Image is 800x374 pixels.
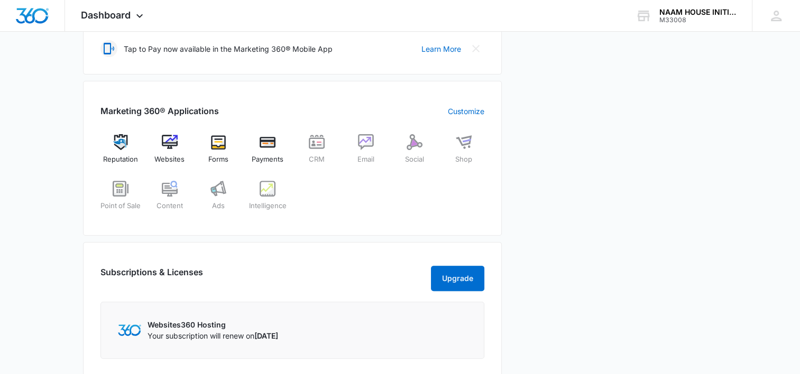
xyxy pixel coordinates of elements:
a: Customize [448,106,484,117]
span: Social [405,154,424,165]
span: Dashboard [81,10,131,21]
div: account id [659,16,737,24]
span: Payments [252,154,283,165]
span: Reputation [103,154,138,165]
span: Shop [455,154,472,165]
div: account name [659,8,737,16]
span: [DATE] [254,331,278,340]
span: Intelligence [249,201,287,211]
a: Payments [247,134,288,172]
p: Tap to Pay now available in the Marketing 360® Mobile App [124,43,333,54]
a: Learn More [421,43,461,54]
span: Forms [208,154,228,165]
button: Close [467,40,484,57]
a: Ads [198,181,239,219]
a: Forms [198,134,239,172]
span: Content [157,201,183,211]
a: Email [345,134,386,172]
p: Websites360 Hosting [148,319,278,330]
a: Content [149,181,190,219]
span: Point of Sale [100,201,141,211]
p: Your subscription will renew on [148,330,278,341]
span: CRM [309,154,325,165]
h2: Subscriptions & Licenses [100,266,203,287]
button: Upgrade [431,266,484,291]
span: Ads [212,201,225,211]
img: Marketing 360 Logo [118,324,141,335]
h2: Marketing 360® Applications [100,105,219,117]
a: Social [394,134,435,172]
a: Point of Sale [100,181,141,219]
span: Websites [154,154,185,165]
a: Intelligence [247,181,288,219]
a: Websites [149,134,190,172]
a: Reputation [100,134,141,172]
a: Shop [444,134,484,172]
a: CRM [297,134,337,172]
span: Email [357,154,374,165]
